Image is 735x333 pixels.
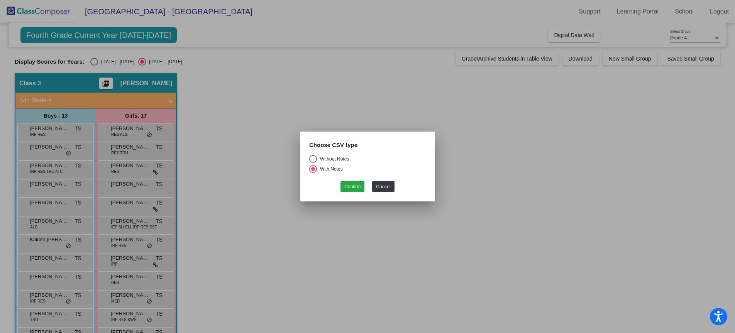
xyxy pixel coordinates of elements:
[317,156,349,162] div: Without Notes
[309,155,426,175] mat-radio-group: Select an option
[317,166,343,172] div: With Notes
[309,141,357,150] label: Choose CSV type
[372,181,394,192] button: Cancel
[340,181,364,192] button: Confirm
